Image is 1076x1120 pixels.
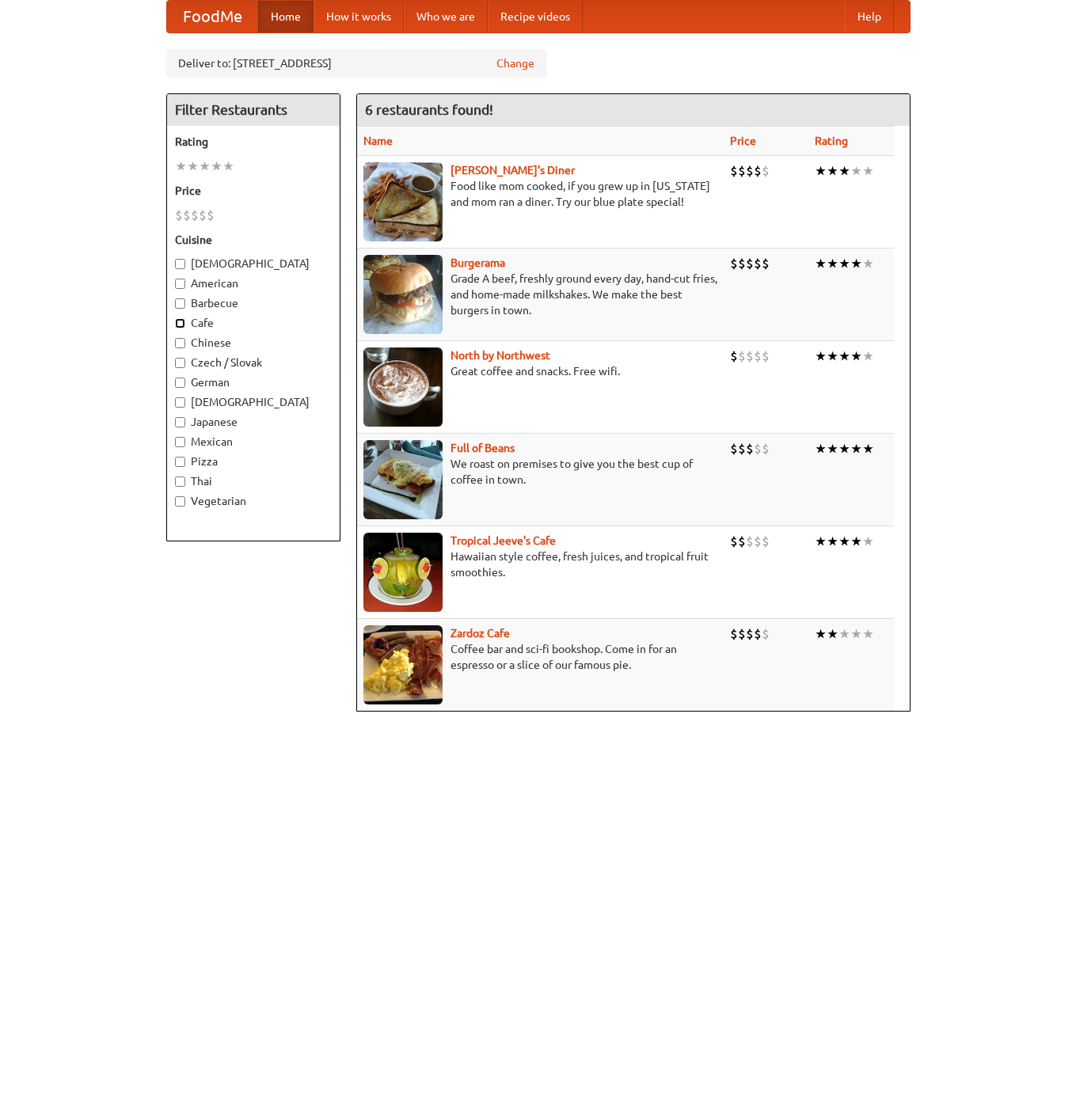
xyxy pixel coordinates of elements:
[845,1,894,32] a: Help
[850,625,862,643] li: ★
[838,347,850,365] li: ★
[488,1,583,32] a: Recipe videos
[762,625,770,643] li: $
[175,298,185,309] input: Barbecue
[404,1,488,32] a: Who we are
[175,374,332,390] label: German
[827,162,838,180] li: ★
[754,347,762,365] li: $
[850,440,862,457] li: ★
[363,456,717,488] p: We roast on premises to give you the best cup of coffee in town.
[862,347,874,365] li: ★
[175,493,332,509] label: Vegetarian
[175,417,185,427] input: Japanese
[175,259,185,269] input: [DEMOGRAPHIC_DATA]
[363,271,717,318] p: Grade A beef, freshly ground every day, hand-cut fries, and home-made milkshakes. We make the bes...
[827,625,838,643] li: ★
[754,625,762,643] li: $
[175,378,185,388] input: German
[762,533,770,550] li: $
[730,625,738,643] li: $
[363,549,717,580] p: Hawaiian style coffee, fresh juices, and tropical fruit smoothies.
[862,440,874,457] li: ★
[850,255,862,272] li: ★
[451,256,505,269] a: Burgerama
[175,232,332,248] h5: Cuisine
[815,347,827,365] li: ★
[199,158,211,175] li: ★
[175,394,332,410] label: [DEMOGRAPHIC_DATA]
[746,533,754,550] li: $
[175,275,332,291] label: American
[451,164,575,177] a: [PERSON_NAME]'s Diner
[175,355,332,370] label: Czech / Slovak
[175,338,185,348] input: Chinese
[815,440,827,457] li: ★
[738,533,746,550] li: $
[762,347,770,365] li: $
[365,102,493,117] ng-pluralize: 6 restaurants found!
[175,315,332,331] label: Cafe
[838,255,850,272] li: ★
[730,135,756,147] a: Price
[838,625,850,643] li: ★
[850,347,862,365] li: ★
[496,55,534,71] a: Change
[167,94,340,126] h4: Filter Restaurants
[827,347,838,365] li: ★
[850,533,862,550] li: ★
[191,207,199,224] li: $
[746,255,754,272] li: $
[183,207,191,224] li: $
[754,255,762,272] li: $
[363,255,443,334] img: burgerama.jpg
[175,454,332,469] label: Pizza
[730,347,738,365] li: $
[815,255,827,272] li: ★
[827,440,838,457] li: ★
[363,533,443,612] img: jeeves.jpg
[730,440,738,457] li: $
[363,347,443,427] img: north.jpg
[451,349,550,362] a: North by Northwest
[222,158,234,175] li: ★
[754,162,762,180] li: $
[815,533,827,550] li: ★
[175,434,332,450] label: Mexican
[738,255,746,272] li: $
[167,1,258,32] a: FoodMe
[827,255,838,272] li: ★
[746,625,754,643] li: $
[175,437,185,447] input: Mexican
[175,295,332,311] label: Barbecue
[827,533,838,550] li: ★
[175,473,332,489] label: Thai
[363,135,393,147] a: Name
[363,178,717,210] p: Food like mom cooked, if you grew up in [US_STATE] and mom ran a diner. Try our blue plate special!
[746,347,754,365] li: $
[754,533,762,550] li: $
[175,358,185,368] input: Czech / Slovak
[175,207,183,224] li: $
[199,207,207,224] li: $
[451,627,510,640] b: Zardoz Cafe
[175,457,185,467] input: Pizza
[175,318,185,328] input: Cafe
[175,134,332,150] h5: Rating
[451,442,515,454] a: Full of Beans
[762,255,770,272] li: $
[838,533,850,550] li: ★
[175,335,332,351] label: Chinese
[838,440,850,457] li: ★
[862,255,874,272] li: ★
[451,534,556,547] a: Tropical Jeeve's Cafe
[363,162,443,241] img: sallys.jpg
[166,49,546,78] div: Deliver to: [STREET_ADDRESS]
[175,183,332,199] h5: Price
[730,533,738,550] li: $
[762,440,770,457] li: $
[211,158,222,175] li: ★
[187,158,199,175] li: ★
